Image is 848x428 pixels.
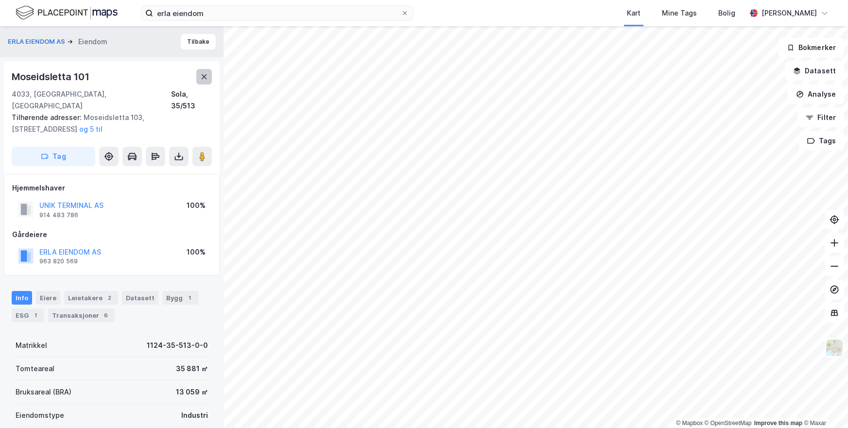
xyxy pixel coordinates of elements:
[754,420,802,427] a: Improve this map
[12,147,95,166] button: Tag
[101,310,111,320] div: 6
[16,340,47,351] div: Matrikkel
[39,257,78,265] div: 963 820 569
[12,291,32,305] div: Info
[176,363,208,375] div: 35 881 ㎡
[181,34,216,50] button: Tilbake
[185,293,194,303] div: 1
[12,182,211,194] div: Hjemmelshaver
[662,7,697,19] div: Mine Tags
[39,211,78,219] div: 914 483 786
[153,6,401,20] input: Søk på adresse, matrikkel, gårdeiere, leietakere eller personer
[718,7,735,19] div: Bolig
[825,339,844,357] img: Z
[36,291,60,305] div: Eiere
[16,4,118,21] img: logo.f888ab2527a4732fd821a326f86c7f29.svg
[627,7,640,19] div: Kart
[788,85,844,104] button: Analyse
[12,112,204,135] div: Moseidsletta 103, [STREET_ADDRESS]
[12,113,84,121] span: Tilhørende adresser:
[147,340,208,351] div: 1124-35-513-0-0
[705,420,752,427] a: OpenStreetMap
[122,291,158,305] div: Datasett
[16,410,64,421] div: Eiendomstype
[64,291,118,305] div: Leietakere
[181,410,208,421] div: Industri
[171,88,212,112] div: Sola, 35/513
[104,293,114,303] div: 2
[799,131,844,151] button: Tags
[12,88,171,112] div: 4033, [GEOGRAPHIC_DATA], [GEOGRAPHIC_DATA]
[12,308,44,322] div: ESG
[16,386,71,398] div: Bruksareal (BRA)
[797,108,844,127] button: Filter
[176,386,208,398] div: 13 059 ㎡
[31,310,40,320] div: 1
[799,381,848,428] iframe: Chat Widget
[12,229,211,240] div: Gårdeiere
[48,308,115,322] div: Transaksjoner
[187,200,206,211] div: 100%
[16,363,54,375] div: Tomteareal
[187,246,206,258] div: 100%
[676,420,703,427] a: Mapbox
[8,37,67,47] button: ERLA EIENDOM AS
[78,36,107,48] div: Eiendom
[785,61,844,81] button: Datasett
[12,69,91,85] div: Moseidsletta 101
[162,291,198,305] div: Bygg
[761,7,817,19] div: [PERSON_NAME]
[779,38,844,57] button: Bokmerker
